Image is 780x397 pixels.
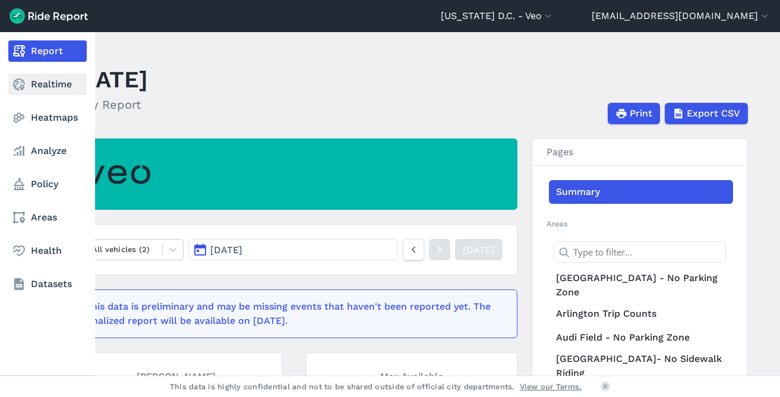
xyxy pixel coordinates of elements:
[549,326,733,349] a: Audi Field - No Parking Zone
[532,139,747,166] h3: Pages
[520,381,582,392] a: View our Terms.
[592,9,770,23] button: [EMAIL_ADDRESS][DOMAIN_NAME]
[687,106,740,121] span: Export CSV
[10,8,88,24] img: Ride Report
[71,96,148,114] h2: Daily Report
[554,241,726,263] input: Type to filter...
[210,244,242,256] span: [DATE]
[188,239,397,260] button: [DATE]
[8,40,87,62] a: Report
[8,273,87,295] a: Datasets
[441,9,554,23] button: [US_STATE] D.C. - Veo
[85,158,150,191] img: Veo
[665,103,748,124] button: Export CSV
[86,300,495,328] div: This data is preliminary and may be missing events that haven't been reported yet. The finalized ...
[455,239,503,260] a: [DATE]
[549,180,733,204] a: Summary
[8,240,87,261] a: Health
[8,107,87,128] a: Heatmaps
[8,174,87,195] a: Policy
[608,103,660,124] button: Print
[8,140,87,162] a: Analyze
[71,63,148,96] h1: [DATE]
[549,269,733,302] a: [GEOGRAPHIC_DATA] - No Parking Zone
[380,370,443,382] span: Max Available
[137,370,216,382] span: [PERSON_NAME]
[630,106,652,121] span: Print
[549,349,733,383] a: [GEOGRAPHIC_DATA]- No Sidewalk Riding
[549,302,733,326] a: Arlington Trip Counts
[8,207,87,228] a: Areas
[547,218,733,229] h2: Areas
[8,74,87,95] a: Realtime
